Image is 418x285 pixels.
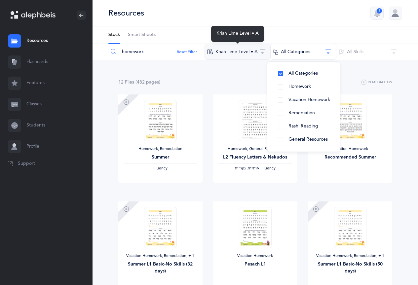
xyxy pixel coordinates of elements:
span: All Categories [288,71,318,76]
img: FluencyProgram-SpeedReading-L2_thumbnail_1736302935.png [239,100,271,141]
div: Summer L1 Basic-No Skills (50 days) [313,261,387,275]
div: Vacation Homework, Remediation‪, + 1‬ [313,253,387,259]
div: Fluency [124,166,197,171]
span: Support [18,160,35,167]
button: Remediation [361,79,393,87]
span: (482 page ) [135,80,160,85]
div: Pesach L1 [218,261,292,268]
img: Recommended_Summer_HW_EN_thumbnail_1717565563.png [334,100,366,141]
div: , Fluency [218,166,292,171]
div: Homework, General Resources [218,146,292,152]
span: s [132,80,134,85]
button: Rashi Reading [273,120,335,133]
img: Pesach_L1_L-A_EN_thumbnail_1743020358.png [239,207,271,248]
span: Homework [288,84,311,89]
div: Vacation Homework [313,146,387,152]
div: Summer [124,154,197,161]
div: L2 Fluency Letters & Nekudos [218,154,292,161]
span: Vacation Homework [288,97,330,102]
span: ‫אותיות, נקודות‬ [235,166,259,170]
button: General Resources [273,133,335,146]
button: Homework [273,80,335,93]
div: Vacation Homework [218,253,292,259]
div: Summer L1 Basic-No Skills (32 days) [124,261,197,275]
div: Homework, Remediation [124,146,197,152]
button: All Categories [270,44,336,60]
button: All Categories [273,67,335,80]
div: Recommended Summer [313,154,387,161]
button: 1 [370,7,384,20]
span: s [157,80,159,85]
button: Reset Filter [177,49,197,55]
div: Resources [108,8,144,18]
input: Search Resources [108,44,205,60]
div: 1 [377,8,382,14]
img: Recommended_Summer_Remedial_EN_thumbnail_1717642628.png [144,100,176,141]
img: Summer_L1ERashiFluency-no_skills_32_days_thumbnail_1716333017.png [144,207,176,248]
div: Kriah Lime Level • A [211,26,264,42]
img: Summer_L1ERashiFluency-no_skills_50_days_thumbnail_1716332416.png [334,207,366,248]
div: Vacation Homework, Remediation‪, + 1‬ [124,253,197,259]
span: 12 File [118,80,134,85]
button: Vacation Homework [273,93,335,107]
span: Rashi Reading [288,124,318,129]
button: Remediation [273,107,335,120]
span: General Resources [288,137,328,142]
span: Smart Sheets [128,32,156,38]
button: All Skills [336,44,402,60]
button: Kriah Lime Level • A [205,44,271,60]
span: Remediation [288,110,315,116]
